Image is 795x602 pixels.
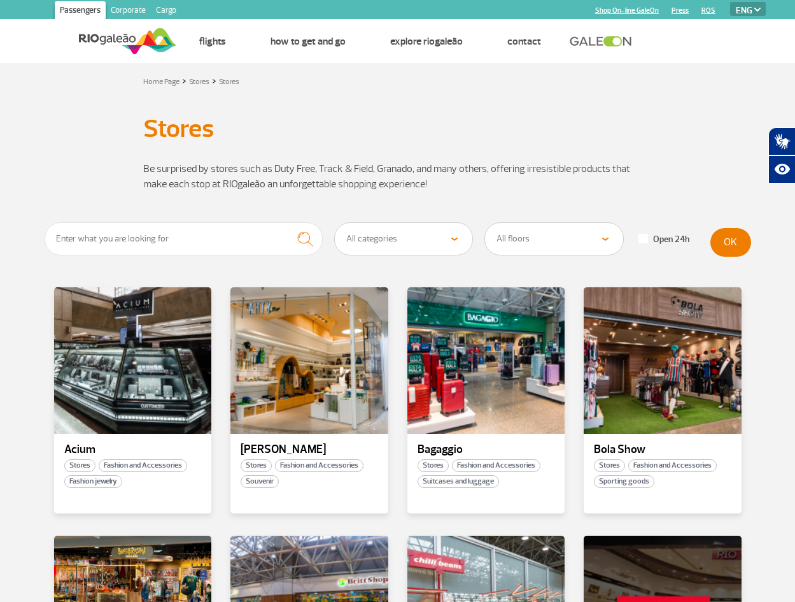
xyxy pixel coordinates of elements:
a: Home Page [143,77,179,87]
div: Plugin de acessibilidade da Hand Talk. [768,127,795,183]
span: Stores [64,459,95,472]
input: Enter what you are looking for [45,222,323,255]
a: RQS [701,6,715,15]
span: Fashion and Accessories [275,459,363,472]
p: Acium [64,443,202,456]
p: Bagaggio [418,443,555,456]
a: Contact [507,35,541,48]
span: Sporting goods [594,475,654,488]
span: Fashion and Accessories [99,459,187,472]
p: [PERSON_NAME] [241,443,378,456]
button: OK [710,228,751,257]
a: Cargo [151,1,181,22]
span: Suitcases and luggage [418,475,499,488]
span: Fashion and Accessories [452,459,540,472]
a: Flights [199,35,226,48]
span: Stores [594,459,625,472]
a: Stores [189,77,209,87]
h1: Stores [143,118,652,140]
a: > [212,73,216,88]
a: Press [672,6,689,15]
a: Explore RIOgaleão [390,35,463,48]
span: Stores [418,459,449,472]
a: > [182,73,186,88]
span: Fashion jewelry [64,475,122,488]
a: Corporate [106,1,151,22]
a: Stores [219,77,239,87]
p: Be surprised by stores such as Duty Free, Track & Field, Granado, and many others, offering irres... [143,161,652,192]
p: Bola Show [594,443,731,456]
a: How to get and go [271,35,346,48]
span: Souvenir [241,475,279,488]
span: Fashion and Accessories [628,459,717,472]
span: Stores [241,459,272,472]
a: Shop On-line GaleOn [595,6,659,15]
button: Abrir tradutor de língua de sinais. [768,127,795,155]
button: Abrir recursos assistivos. [768,155,795,183]
label: Open 24h [638,234,689,245]
a: Passengers [55,1,106,22]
